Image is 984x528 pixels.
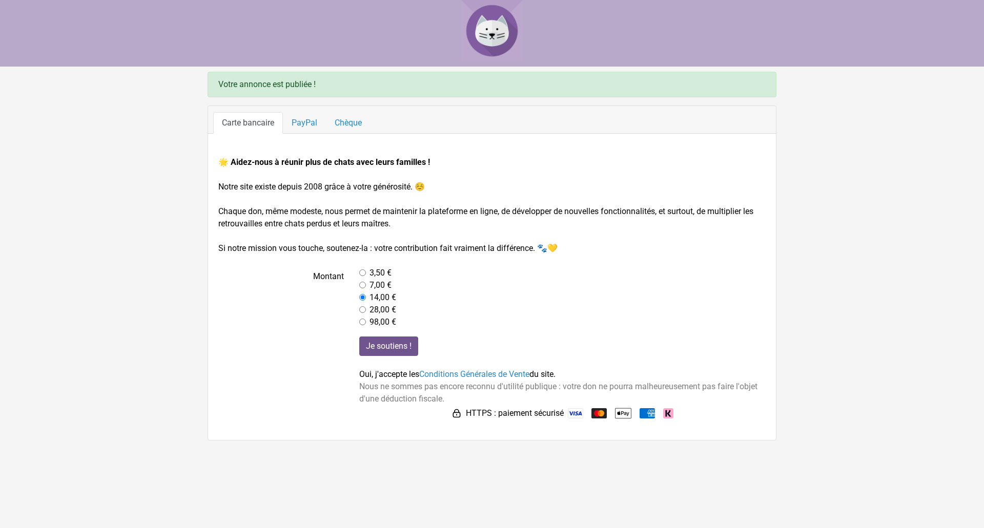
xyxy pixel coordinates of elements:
[208,72,776,97] div: Votre annonce est publiée !
[283,112,326,134] a: PayPal
[663,408,673,418] img: Klarna
[326,112,371,134] a: Chèque
[359,382,757,404] span: Nous ne sommes pas encore reconnu d'utilité publique : votre don ne pourra malheureusement pas fa...
[370,291,396,304] label: 14,00 €
[213,112,283,134] a: Carte bancaire
[568,408,583,418] img: Visa
[218,157,430,167] strong: 🌟 Aidez-nous à réunir plus de chats avec leurs familles !
[452,408,462,418] img: HTTPS : paiement sécurisé
[359,336,418,356] input: Je soutiens !
[218,156,766,421] form: Notre site existe depuis 2008 grâce à votre générosité. ☺️ Chaque don, même modeste, nous permet ...
[466,407,564,419] span: HTTPS : paiement sécurisé
[370,304,396,316] label: 28,00 €
[359,369,556,379] span: Oui, j'accepte les du site.
[615,405,631,421] img: Apple Pay
[419,369,529,379] a: Conditions Générales de Vente
[370,279,392,291] label: 7,00 €
[370,316,396,328] label: 98,00 €
[211,267,352,328] label: Montant
[640,408,655,418] img: American Express
[591,408,607,418] img: Mastercard
[370,267,392,279] label: 3,50 €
